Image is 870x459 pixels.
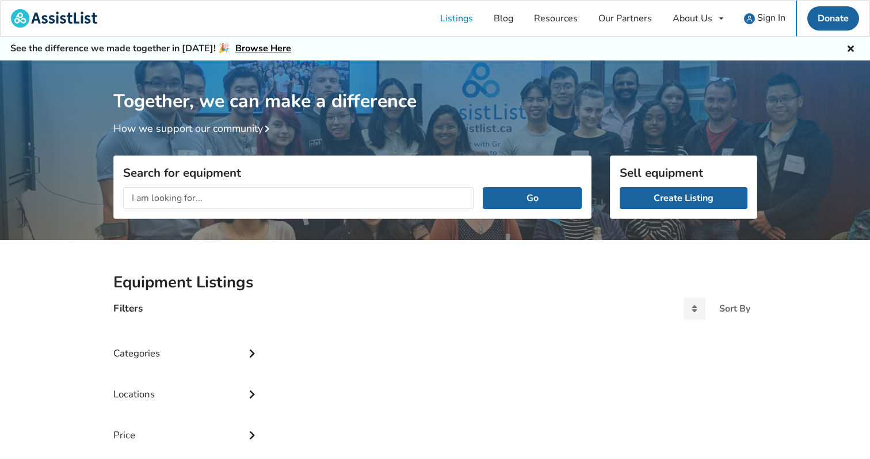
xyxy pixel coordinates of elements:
input: I am looking for... [123,187,474,209]
div: Categories [113,324,261,365]
div: Price [113,406,261,447]
div: Sort By [719,304,750,313]
a: Resources [524,1,588,36]
img: assistlist-logo [11,9,97,28]
button: Go [483,187,581,209]
h5: See the difference we made together in [DATE]! 🎉 [10,43,291,55]
h2: Equipment Listings [113,272,757,293]
h3: Search for equipment [123,165,582,180]
a: Blog [483,1,524,36]
h3: Sell equipment [620,165,747,180]
h1: Together, we can make a difference [113,60,757,113]
h4: Filters [113,302,143,315]
a: Create Listing [620,187,747,209]
a: Our Partners [588,1,662,36]
a: Donate [807,6,859,31]
a: user icon Sign In [734,1,796,36]
a: How we support our community [113,122,274,135]
div: Locations [113,365,261,406]
img: user icon [744,13,755,24]
span: Sign In [757,12,785,24]
div: About Us [673,14,712,23]
a: Browse Here [235,42,291,55]
a: Listings [430,1,483,36]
